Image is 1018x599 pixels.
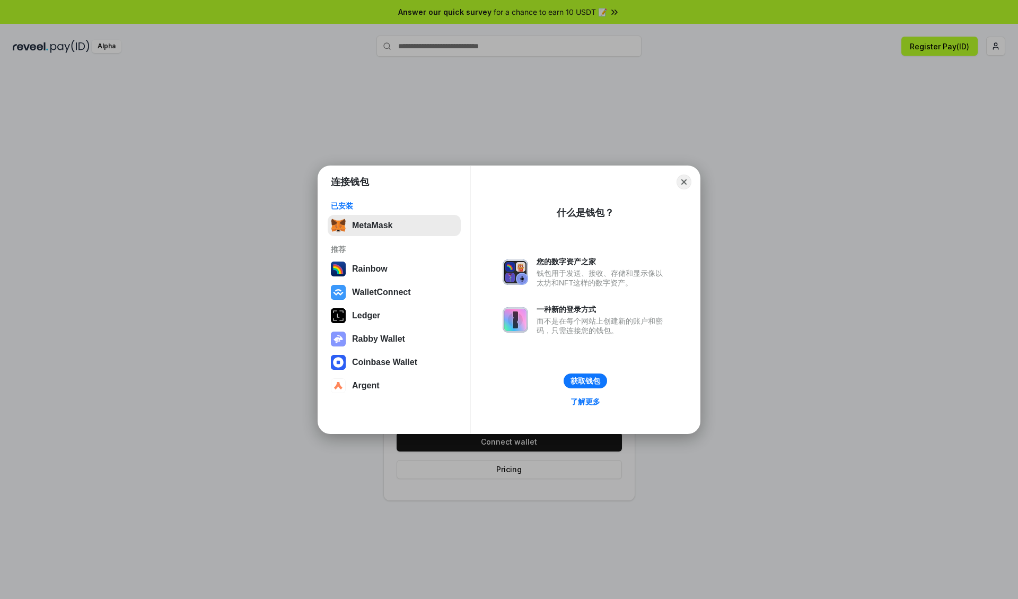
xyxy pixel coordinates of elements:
[564,374,607,388] button: 获取钱包
[331,308,346,323] img: svg+xml,%3Csvg%20xmlns%3D%22http%3A%2F%2Fwww.w3.org%2F2000%2Fsvg%22%20width%3D%2228%22%20height%3...
[331,218,346,233] img: svg+xml,%3Csvg%20fill%3D%22none%22%20height%3D%2233%22%20viewBox%3D%220%200%2035%2033%22%20width%...
[331,378,346,393] img: svg+xml,%3Csvg%20width%3D%2228%22%20height%3D%2228%22%20viewBox%3D%220%200%2028%2028%22%20fill%3D...
[352,381,380,390] div: Argent
[331,332,346,346] img: svg+xml,%3Csvg%20xmlns%3D%22http%3A%2F%2Fwww.w3.org%2F2000%2Fsvg%22%20fill%3D%22none%22%20viewBox...
[328,258,461,280] button: Rainbow
[537,268,668,288] div: 钱包用于发送、接收、存储和显示像以太坊和NFT这样的数字资产。
[571,397,600,406] div: 了解更多
[564,395,607,409] a: 了解更多
[503,259,528,285] img: svg+xml,%3Csvg%20xmlns%3D%22http%3A%2F%2Fwww.w3.org%2F2000%2Fsvg%22%20fill%3D%22none%22%20viewBox...
[537,305,668,314] div: 一种新的登录方式
[557,206,614,219] div: 什么是钱包？
[503,307,528,333] img: svg+xml,%3Csvg%20xmlns%3D%22http%3A%2F%2Fwww.w3.org%2F2000%2Fsvg%22%20fill%3D%22none%22%20viewBox...
[352,264,388,274] div: Rainbow
[331,201,458,211] div: 已安装
[352,221,392,230] div: MetaMask
[352,288,411,297] div: WalletConnect
[352,311,380,320] div: Ledger
[328,215,461,236] button: MetaMask
[571,376,600,386] div: 获取钱包
[331,285,346,300] img: svg+xml,%3Csvg%20width%3D%2228%22%20height%3D%2228%22%20viewBox%3D%220%200%2028%2028%22%20fill%3D...
[328,305,461,326] button: Ledger
[328,282,461,303] button: WalletConnect
[537,257,668,266] div: 您的数字资产之家
[331,176,369,188] h1: 连接钱包
[537,316,668,335] div: 而不是在每个网站上创建新的账户和密码，只需连接您的钱包。
[328,328,461,350] button: Rabby Wallet
[331,355,346,370] img: svg+xml,%3Csvg%20width%3D%2228%22%20height%3D%2228%22%20viewBox%3D%220%200%2028%2028%22%20fill%3D...
[328,375,461,396] button: Argent
[352,358,417,367] div: Coinbase Wallet
[331,262,346,276] img: svg+xml,%3Csvg%20width%3D%22120%22%20height%3D%22120%22%20viewBox%3D%220%200%20120%20120%22%20fil...
[352,334,405,344] div: Rabby Wallet
[677,175,691,189] button: Close
[331,245,458,254] div: 推荐
[328,352,461,373] button: Coinbase Wallet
